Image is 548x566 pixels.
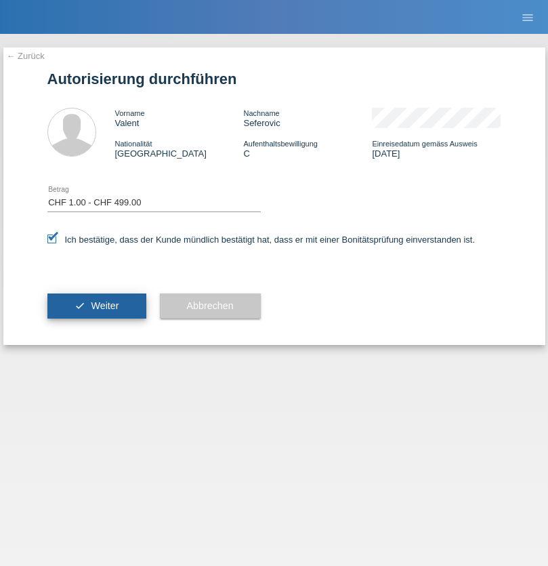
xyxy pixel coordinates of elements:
[47,235,476,245] label: Ich bestätige, dass der Kunde mündlich bestätigt hat, dass er mit einer Bonitätsprüfung einversta...
[115,140,152,148] span: Nationalität
[7,51,45,61] a: ← Zurück
[115,108,244,128] div: Valent
[243,138,372,159] div: C
[372,138,501,159] div: [DATE]
[514,13,541,21] a: menu
[243,109,279,117] span: Nachname
[160,294,261,319] button: Abbrechen
[243,140,317,148] span: Aufenthaltsbewilligung
[47,294,146,319] button: check Weiter
[243,108,372,128] div: Seferovic
[187,300,234,311] span: Abbrechen
[372,140,477,148] span: Einreisedatum gemäss Ausweis
[521,11,534,24] i: menu
[91,300,119,311] span: Weiter
[115,138,244,159] div: [GEOGRAPHIC_DATA]
[47,70,501,87] h1: Autorisierung durchführen
[75,300,85,311] i: check
[115,109,145,117] span: Vorname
